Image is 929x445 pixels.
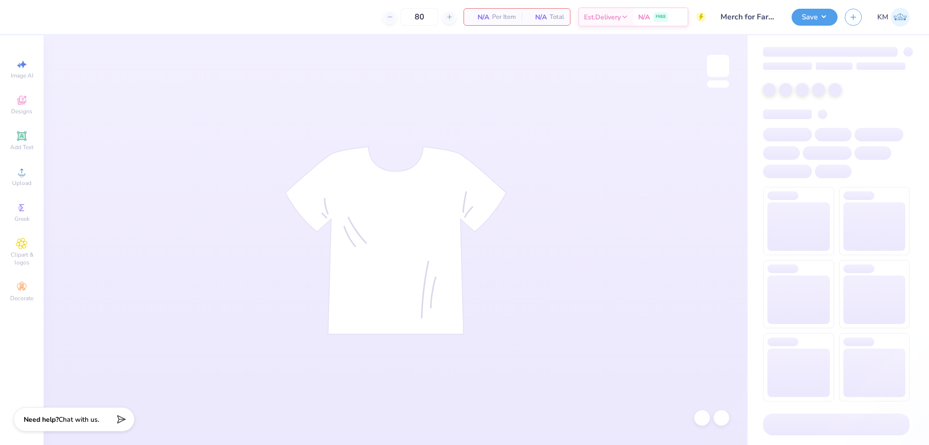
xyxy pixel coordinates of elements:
[584,12,621,22] span: Est. Delivery
[24,415,59,424] strong: Need help?
[12,179,31,187] span: Upload
[527,12,547,22] span: N/A
[285,146,507,335] img: tee-skeleton.svg
[10,294,33,302] span: Decorate
[877,12,888,23] span: KM
[470,12,489,22] span: N/A
[877,8,910,27] a: KM
[492,12,516,22] span: Per Item
[656,14,666,20] span: FREE
[11,107,32,115] span: Designs
[792,9,838,26] button: Save
[5,251,39,266] span: Clipart & logos
[59,415,99,424] span: Chat with us.
[638,12,650,22] span: N/A
[891,8,910,27] img: Karl Michael Narciza
[713,7,784,27] input: Untitled Design
[401,8,438,26] input: – –
[550,12,564,22] span: Total
[15,215,30,223] span: Greek
[10,143,33,151] span: Add Text
[11,72,33,79] span: Image AI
